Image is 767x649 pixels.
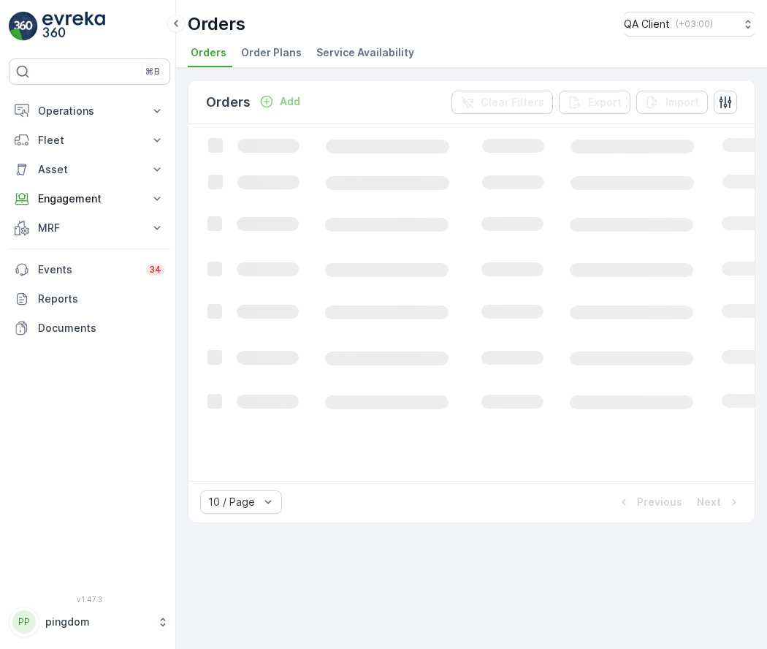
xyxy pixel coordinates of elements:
a: Documents [9,314,170,343]
p: Next [697,495,721,509]
img: logo [9,12,38,41]
button: PPpingdom [9,607,170,637]
button: Add [253,93,306,110]
button: Engagement [9,184,170,213]
p: Engagement [38,191,141,206]
p: Fleet [38,133,141,148]
p: Reports [38,292,164,306]
p: Previous [637,495,682,509]
p: ⌘B [145,66,160,77]
p: Documents [38,321,164,335]
p: Orders [206,92,251,113]
button: Clear Filters [451,91,553,114]
p: Add [280,94,300,109]
a: Reports [9,284,170,314]
p: Asset [38,162,141,177]
div: PP [12,610,36,634]
button: Asset [9,155,170,184]
button: Fleet [9,126,170,155]
button: Previous [615,493,684,511]
button: Operations [9,96,170,126]
span: Order Plans [241,45,302,60]
button: MRF [9,213,170,243]
p: MRF [38,221,141,235]
span: Service Availability [316,45,414,60]
p: Operations [38,104,141,118]
button: QA Client(+03:00) [624,12,755,37]
span: v 1.47.3 [9,595,170,604]
p: Export [588,95,622,110]
p: Orders [188,12,245,36]
span: Orders [191,45,226,60]
p: pingdom [45,615,150,629]
img: logo_light-DOdMpM7g.png [42,12,105,41]
p: Import [665,95,699,110]
p: ( +03:00 ) [676,18,713,30]
button: Import [636,91,708,114]
p: Clear Filters [481,95,544,110]
p: QA Client [624,17,670,31]
a: Events34 [9,255,170,284]
button: Export [559,91,630,114]
p: 34 [149,264,161,276]
p: Events [38,262,137,277]
button: Next [695,493,743,511]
